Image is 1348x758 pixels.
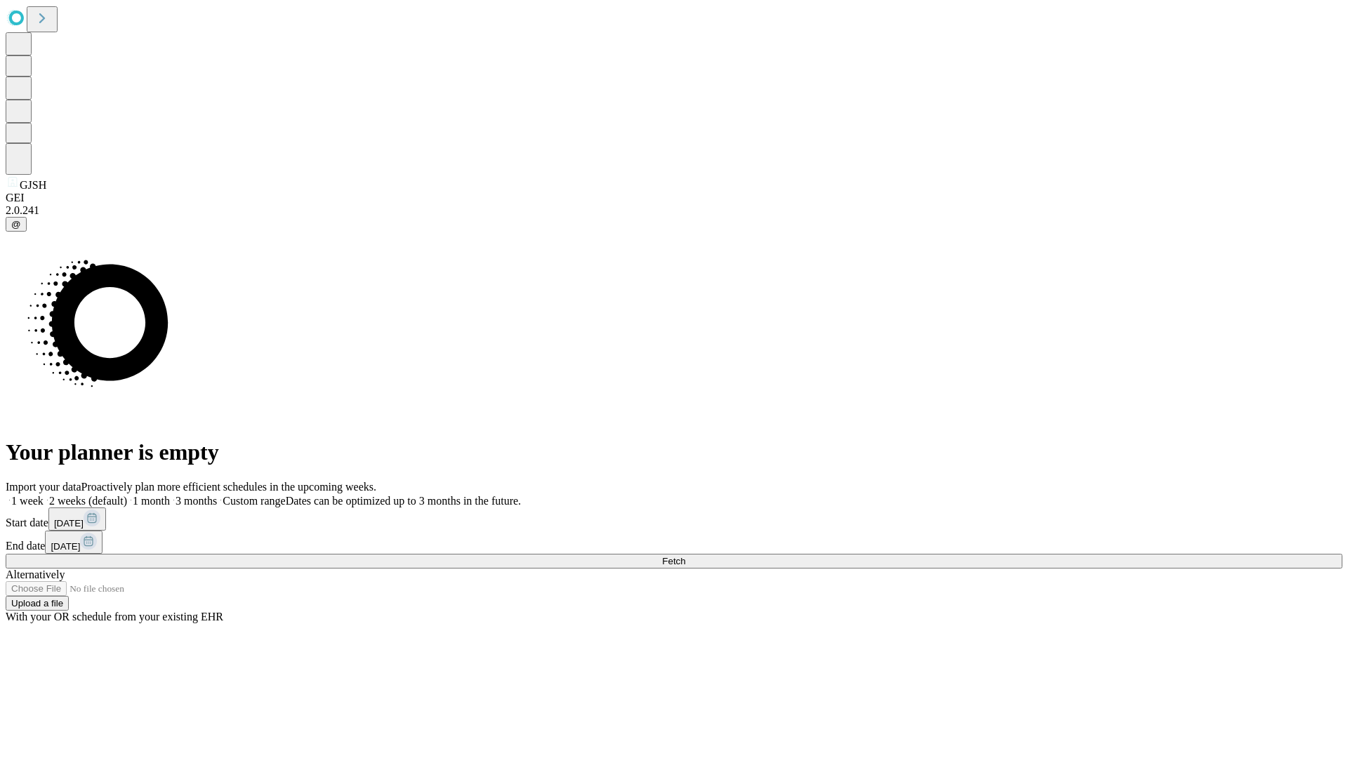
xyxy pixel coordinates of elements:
span: Fetch [662,556,685,566]
span: 1 week [11,495,44,507]
span: 1 month [133,495,170,507]
div: Start date [6,507,1342,531]
span: GJSH [20,179,46,191]
span: 2 weeks (default) [49,495,127,507]
span: @ [11,219,21,230]
button: Upload a file [6,596,69,611]
span: [DATE] [51,541,80,552]
span: Custom range [223,495,285,507]
button: [DATE] [48,507,106,531]
span: [DATE] [54,518,84,528]
span: Proactively plan more efficient schedules in the upcoming weeks. [81,481,376,493]
span: Dates can be optimized up to 3 months in the future. [286,495,521,507]
div: End date [6,531,1342,554]
span: 3 months [176,495,217,507]
span: Alternatively [6,568,65,580]
div: GEI [6,192,1342,204]
button: Fetch [6,554,1342,568]
button: @ [6,217,27,232]
span: Import your data [6,481,81,493]
button: [DATE] [45,531,103,554]
span: With your OR schedule from your existing EHR [6,611,223,623]
h1: Your planner is empty [6,439,1342,465]
div: 2.0.241 [6,204,1342,217]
